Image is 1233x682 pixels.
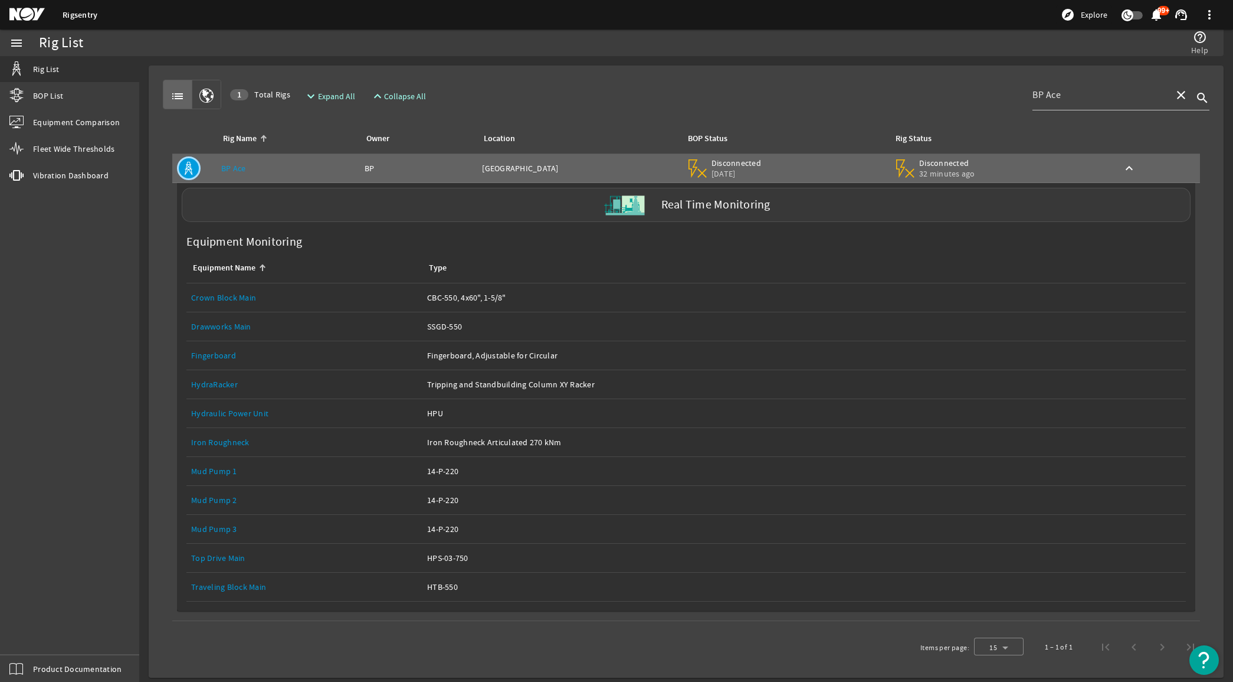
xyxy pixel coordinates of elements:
input: Search... [1032,88,1165,102]
div: Fingerboard, Adjustable for Circular [427,350,1181,361]
a: HydraRacker [191,370,418,399]
span: Expand All [318,90,355,102]
span: Total Rigs [230,89,290,100]
span: BOP List [33,90,63,102]
a: HPS-03-750 [427,544,1181,572]
div: HPU [427,407,1181,419]
img: Skid.svg [602,183,647,227]
button: Open Resource Center [1189,645,1219,675]
a: CBC-550, 4x60", 1-5/8" [427,283,1181,312]
mat-icon: vibration [9,168,24,182]
mat-icon: keyboard_arrow_up [1122,161,1136,175]
button: more_vert [1195,1,1224,29]
label: Real Time Monitoring [661,199,770,211]
div: Type [427,262,1176,275]
div: Equipment Name [191,262,413,275]
a: 14-P-220 [427,486,1181,514]
a: Traveling Block Main [191,582,266,592]
a: Fingerboard, Adjustable for Circular [427,341,1181,370]
div: Tripping and Standbuilding Column XY Racker [427,378,1181,390]
div: SSGD-550 [427,321,1181,332]
span: Explore [1081,9,1107,21]
a: Fingerboard [191,350,236,361]
a: HPU [427,399,1181,428]
a: Hydraulic Power Unit [191,399,418,428]
div: Items per page: [920,642,969,654]
a: Real Time Monitoring [177,188,1195,222]
div: BOP Status [688,132,727,145]
i: search [1195,91,1209,105]
a: Rigsentry [63,9,97,21]
div: Rig Status [896,132,932,145]
mat-icon: menu [9,36,24,50]
a: Top Drive Main [191,553,245,563]
mat-icon: help_outline [1193,30,1207,44]
a: Iron Roughneck Articulated 270 kNm [427,428,1181,456]
a: Mud Pump 3 [191,515,418,543]
div: Type [429,262,447,275]
mat-icon: expand_more [304,89,313,103]
div: 14-P-220 [427,465,1181,477]
div: HTB-550 [427,581,1181,593]
span: Equipment Comparison [33,116,120,128]
a: Tripping and Standbuilding Column XY Racker [427,370,1181,399]
div: Rig List [39,37,83,49]
div: Rig Name [221,132,350,145]
div: HPS-03-750 [427,552,1181,564]
a: Mud Pump 3 [191,524,237,534]
a: BP Ace [221,163,246,174]
a: Traveling Block Main [191,573,418,601]
a: Mud Pump 2 [191,486,418,514]
span: Fleet Wide Thresholds [33,143,114,155]
span: 32 minutes ago [919,168,975,179]
span: Disconnected [711,158,762,168]
a: Iron Roughneck [191,437,250,448]
span: Vibration Dashboard [33,169,109,181]
mat-icon: close [1174,88,1188,102]
div: CBC-550, 4x60", 1-5/8" [427,292,1181,304]
div: 1 – 1 of 1 [1045,641,1073,653]
a: Fingerboard [191,341,418,370]
span: Rig List [33,63,59,75]
div: [GEOGRAPHIC_DATA] [482,162,677,174]
a: Top Drive Main [191,544,418,572]
div: 1 [230,89,248,100]
a: Mud Pump 1 [191,457,418,485]
span: [DATE] [711,168,762,179]
div: Location [482,132,672,145]
span: Collapse All [384,90,426,102]
div: 14-P-220 [427,523,1181,535]
mat-icon: support_agent [1174,8,1188,22]
a: Drawworks Main [191,321,251,332]
div: 14-P-220 [427,494,1181,506]
mat-icon: explore [1061,8,1075,22]
span: Product Documentation [33,663,122,675]
button: 99+ [1150,9,1162,21]
a: Mud Pump 2 [191,495,237,505]
mat-icon: notifications [1149,8,1163,22]
a: Hydraulic Power Unit [191,408,268,419]
a: Iron Roughneck [191,428,418,456]
button: Explore [1056,5,1112,24]
a: 14-P-220 [427,457,1181,485]
span: Disconnected [919,158,975,168]
a: HydraRacker [191,379,238,390]
div: Owner [365,132,468,145]
a: Crown Block Main [191,283,418,312]
button: Collapse All [366,86,431,107]
a: Crown Block Main [191,292,256,303]
a: Mud Pump 1 [191,466,237,477]
a: HTB-550 [427,573,1181,601]
a: SSGD-550 [427,312,1181,341]
a: Drawworks Main [191,312,418,341]
div: Rig Name [223,132,257,145]
mat-icon: expand_less [370,89,380,103]
label: Equipment Monitoring [182,231,307,253]
div: Equipment Name [193,262,255,275]
div: Owner [366,132,389,145]
a: 14-P-220 [427,515,1181,543]
div: Location [484,132,515,145]
span: Help [1191,44,1208,56]
button: Expand All [299,86,360,107]
mat-icon: list [170,89,185,103]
